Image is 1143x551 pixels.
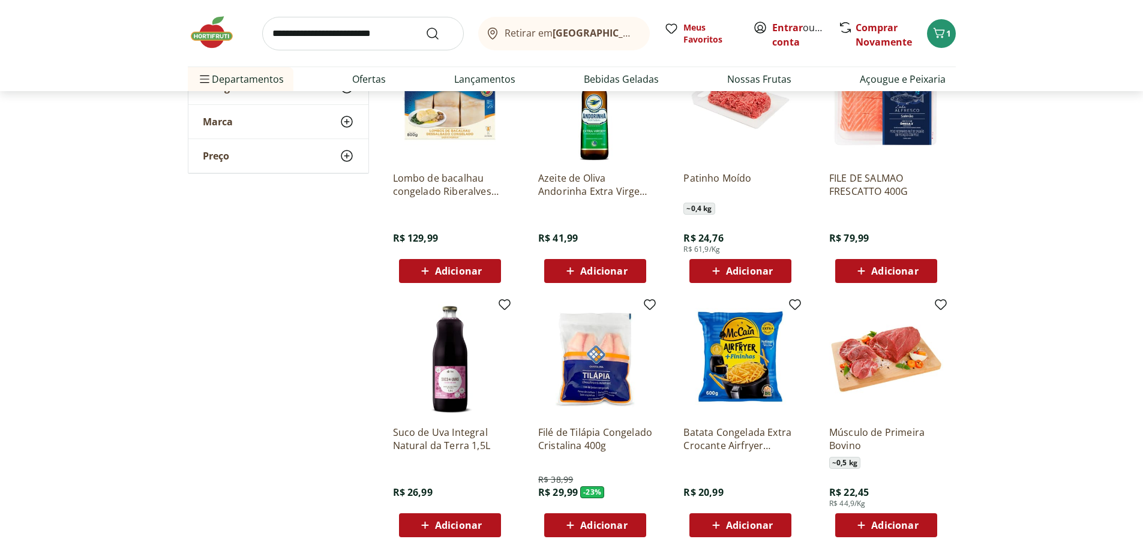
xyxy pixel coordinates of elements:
[584,72,659,86] a: Bebidas Geladas
[727,72,791,86] a: Nossas Frutas
[393,48,507,162] img: Lombo de bacalhau congelado Riberalves 800g
[203,150,229,162] span: Preço
[393,171,507,198] a: Lombo de bacalhau congelado Riberalves 800g
[772,20,826,49] span: ou
[683,486,723,499] span: R$ 20,99
[856,21,912,49] a: Comprar Novamente
[580,266,627,276] span: Adicionar
[188,105,368,138] button: Marca
[580,486,604,498] span: - 23 %
[829,171,943,198] a: FILE DE SALMAO FRESCATTO 400G
[829,486,869,499] span: R$ 22,45
[262,17,464,50] input: search
[829,302,943,416] img: Músculo de Primeira Bovino
[829,457,860,469] span: ~ 0,5 kg
[197,65,284,94] span: Departamentos
[197,65,212,94] button: Menu
[538,486,578,499] span: R$ 29,99
[726,520,773,530] span: Adicionar
[829,231,869,245] span: R$ 79,99
[538,426,652,452] a: Filé de Tilápia Congelado Cristalina 400g
[664,22,739,46] a: Meus Favoritos
[683,203,715,215] span: ~ 0,4 kg
[553,26,755,40] b: [GEOGRAPHIC_DATA]/[GEOGRAPHIC_DATA]
[399,513,501,537] button: Adicionar
[505,28,637,38] span: Retirar em
[188,139,368,173] button: Preço
[478,17,650,50] button: Retirar em[GEOGRAPHIC_DATA]/[GEOGRAPHIC_DATA]
[203,116,233,128] span: Marca
[188,14,248,50] img: Hortifruti
[435,520,482,530] span: Adicionar
[538,231,578,245] span: R$ 41,99
[829,426,943,452] a: Músculo de Primeira Bovino
[927,19,956,48] button: Carrinho
[683,22,739,46] span: Meus Favoritos
[829,499,866,508] span: R$ 44,9/Kg
[683,48,797,162] img: Patinho Moído
[352,72,386,86] a: Ofertas
[538,171,652,198] a: Azeite de Oliva Andorinha Extra Virgem 500ml
[683,302,797,416] img: Batata Congelada Extra Crocante Airfryer Mccain 600g
[835,259,937,283] button: Adicionar
[393,426,507,452] a: Suco de Uva Integral Natural da Terra 1,5L
[435,266,482,276] span: Adicionar
[829,48,943,162] img: FILE DE SALMAO FRESCATTO 400G
[860,72,946,86] a: Açougue e Peixaria
[393,486,433,499] span: R$ 26,99
[683,245,720,254] span: R$ 61,9/Kg
[538,48,652,162] img: Azeite de Oliva Andorinha Extra Virgem 500ml
[454,72,515,86] a: Lançamentos
[689,259,791,283] button: Adicionar
[393,231,438,245] span: R$ 129,99
[683,426,797,452] a: Batata Congelada Extra Crocante Airfryer Mccain 600g
[544,513,646,537] button: Adicionar
[772,21,803,34] a: Entrar
[544,259,646,283] button: Adicionar
[683,231,723,245] span: R$ 24,76
[871,266,918,276] span: Adicionar
[580,520,627,530] span: Adicionar
[871,520,918,530] span: Adicionar
[835,513,937,537] button: Adicionar
[538,302,652,416] img: Filé de Tilápia Congelado Cristalina 400g
[399,259,501,283] button: Adicionar
[689,513,791,537] button: Adicionar
[683,171,797,198] a: Patinho Moído
[946,28,951,39] span: 1
[726,266,773,276] span: Adicionar
[538,474,573,486] span: R$ 38,99
[425,26,454,41] button: Submit Search
[772,21,838,49] a: Criar conta
[393,302,507,416] img: Suco de Uva Integral Natural da Terra 1,5L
